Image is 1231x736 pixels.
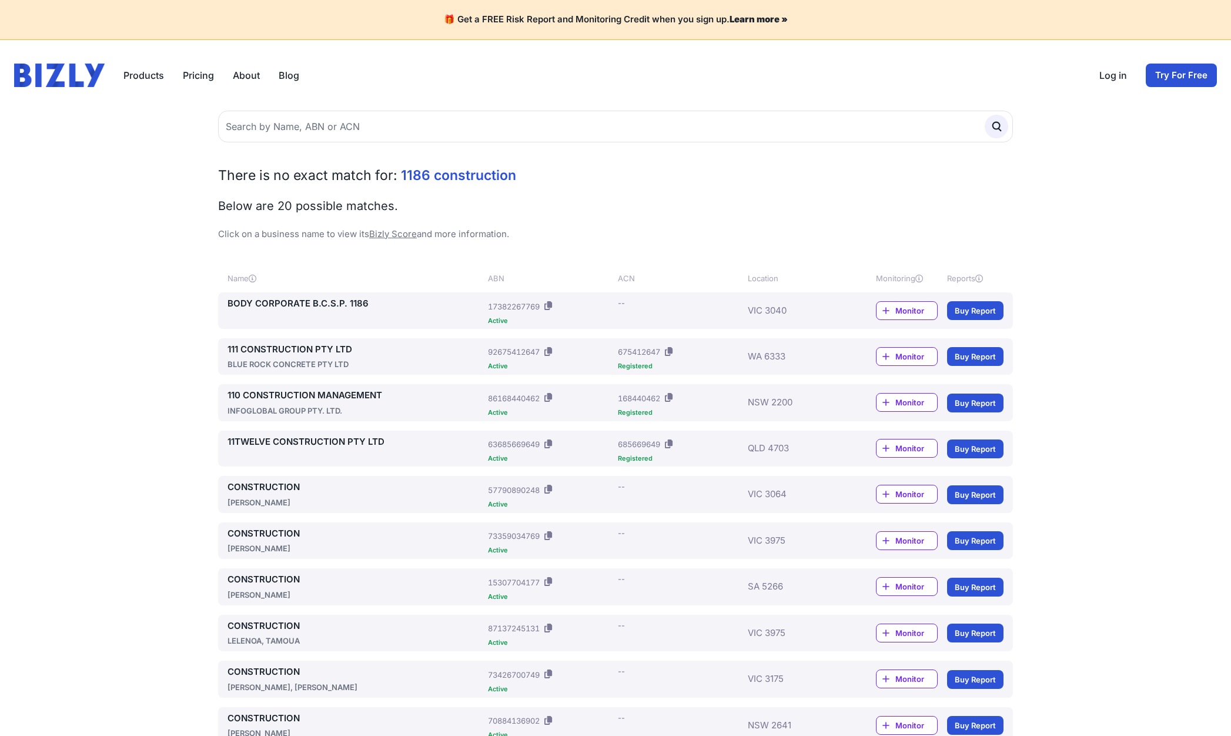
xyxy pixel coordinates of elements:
[218,167,397,184] span: There is no exact match for:
[488,272,613,284] div: ABN
[876,439,938,458] a: Monitor
[123,68,164,82] button: Products
[488,455,613,462] div: Active
[218,199,398,213] span: Below are 20 possible matches.
[748,665,841,693] div: VIC 3175
[876,347,938,366] a: Monitor
[1099,68,1127,82] a: Log in
[730,14,788,25] strong: Learn more »
[748,343,841,371] div: WA 6333
[228,497,483,508] div: [PERSON_NAME]
[228,343,483,357] a: 111 CONSTRUCTION PTY LTD
[488,686,613,692] div: Active
[488,409,613,416] div: Active
[618,438,660,450] div: 685669649
[488,484,540,496] div: 57790890248
[876,577,938,596] a: Monitor
[895,442,937,454] span: Monitor
[228,573,483,587] a: CONSTRUCTION
[228,481,483,494] a: CONSTRUCTION
[748,481,841,508] div: VIC 3064
[748,389,841,417] div: NSW 2200
[279,68,299,82] a: Blog
[488,669,540,681] div: 73426700749
[947,301,1003,320] a: Buy Report
[618,346,660,358] div: 675412647
[488,392,540,404] div: 86168440462
[488,547,613,554] div: Active
[488,715,540,727] div: 70884136902
[947,716,1003,735] a: Buy Report
[947,394,1003,412] a: Buy Report
[876,485,938,504] a: Monitor
[369,228,417,239] a: Bizly Score
[947,670,1003,689] a: Buy Report
[401,167,516,184] span: 1186 construction
[228,589,483,601] div: [PERSON_NAME]
[228,527,483,541] a: CONSTRUCTION
[488,363,613,369] div: Active
[947,531,1003,550] a: Buy Report
[228,297,483,311] a: BODY CORPORATE B.C.S.P. 1186
[618,573,625,585] div: --
[228,712,483,725] a: CONSTRUCTION
[618,620,625,631] div: --
[618,481,625,492] div: --
[947,272,1003,284] div: Reports
[876,624,938,642] a: Monitor
[488,577,540,588] div: 15307704177
[1146,64,1217,87] a: Try For Free
[876,716,938,735] a: Monitor
[488,501,613,508] div: Active
[895,581,937,592] span: Monitor
[228,665,483,679] a: CONSTRUCTION
[488,640,613,646] div: Active
[895,397,937,408] span: Monitor
[228,389,483,402] a: 110 CONSTRUCTION MANAGEMENT
[218,111,1013,142] input: Search by Name, ABN or ACN
[488,346,540,358] div: 92675412647
[947,439,1003,458] a: Buy Report
[748,527,841,555] div: VIC 3975
[488,530,540,542] div: 73359034769
[748,573,841,601] div: SA 5266
[183,68,214,82] a: Pricing
[947,485,1003,504] a: Buy Report
[228,681,483,693] div: [PERSON_NAME], [PERSON_NAME]
[895,305,937,317] span: Monitor
[228,358,483,370] div: BLUE ROCK CONCRETE PTY LTD
[876,393,938,412] a: Monitor
[618,455,743,462] div: Registered
[488,438,540,450] div: 63685669649
[947,624,1003,642] a: Buy Report
[895,351,937,362] span: Monitor
[233,68,260,82] a: About
[488,594,613,600] div: Active
[218,228,1013,241] p: Click on a business name to view its and more information.
[618,527,625,539] div: --
[228,272,483,284] div: Name
[876,272,938,284] div: Monitoring
[876,670,938,688] a: Monitor
[748,435,841,462] div: QLD 4703
[895,535,937,547] span: Monitor
[228,405,483,417] div: INFOGLOBAL GROUP PTY. LTD.
[748,297,841,324] div: VIC 3040
[488,318,613,324] div: Active
[895,488,937,500] span: Monitor
[228,435,483,449] a: 11TWELVE CONSTRUCTION PTY LTD
[895,627,937,639] span: Monitor
[228,620,483,633] a: CONSTRUCTION
[618,409,743,416] div: Registered
[618,297,625,309] div: --
[876,301,938,320] a: Monitor
[895,673,937,685] span: Monitor
[618,665,625,677] div: --
[876,531,938,550] a: Monitor
[228,635,483,647] div: LELENOA, TAMOUA
[748,620,841,647] div: VIC 3975
[947,347,1003,366] a: Buy Report
[947,578,1003,597] a: Buy Report
[748,272,841,284] div: Location
[618,712,625,724] div: --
